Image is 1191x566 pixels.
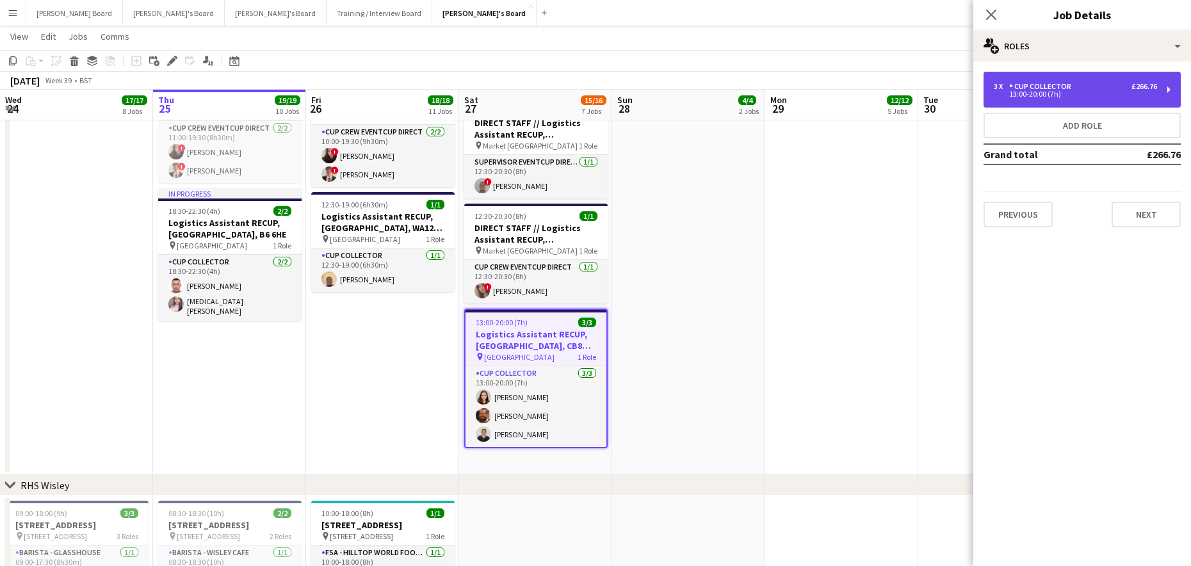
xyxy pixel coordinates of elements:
span: 12:30-19:00 (6h30m) [321,200,388,209]
h3: Logistics Assistant RECUP, [GEOGRAPHIC_DATA], B6 6HE [158,217,302,240]
button: Next [1112,202,1181,227]
h3: Logistics Assistant RECUP, [GEOGRAPHIC_DATA], WA12 0HQ [311,211,455,234]
span: 3/3 [578,318,596,327]
a: Comms [95,28,134,45]
span: [GEOGRAPHIC_DATA] [484,352,555,362]
span: 3/3 [120,508,138,518]
span: 27 [462,101,478,116]
h3: Job Details [973,6,1191,23]
span: Tue [923,94,938,106]
button: [PERSON_NAME]'s Board [225,1,327,26]
span: Edit [41,31,56,42]
span: [STREET_ADDRESS] [330,531,393,541]
span: 18/18 [428,95,453,105]
span: 25 [156,101,174,116]
div: CUP COLLECTOR [1009,82,1076,91]
span: 29 [768,101,787,116]
span: 1/1 [426,508,444,518]
span: 18:30-22:30 (4h) [168,206,220,216]
span: 4/4 [738,95,756,105]
h3: [STREET_ADDRESS] [158,519,302,531]
span: 2/2 [273,206,291,216]
span: 12:30-20:30 (8h) [474,211,526,221]
td: £266.76 [1105,144,1181,165]
app-card-role: SUPERVISOR EVENTCUP DIRECT1/112:30-20:30 (8h)![PERSON_NAME] [464,155,608,198]
button: [PERSON_NAME]'s Board [432,1,537,26]
span: 2 Roles [270,531,291,541]
span: Fri [311,94,321,106]
span: Jobs [69,31,88,42]
td: Grand total [984,144,1105,165]
span: 12/12 [887,95,912,105]
span: ! [484,178,492,186]
div: 8 Jobs [122,106,147,116]
span: 1 Role [273,241,291,250]
div: [DATE] [10,74,40,87]
span: [GEOGRAPHIC_DATA] [177,241,247,250]
span: 2/2 [273,508,291,518]
span: View [10,31,28,42]
app-card-role: CUP COLLECTOR3/313:00-20:00 (7h)[PERSON_NAME][PERSON_NAME][PERSON_NAME] [466,366,606,447]
span: ! [331,166,339,174]
span: 19/19 [275,95,300,105]
button: Add role [984,113,1181,138]
app-job-card: 12:30-19:00 (6h30m)1/1Logistics Assistant RECUP, [GEOGRAPHIC_DATA], WA12 0HQ [GEOGRAPHIC_DATA]1 R... [311,192,455,292]
div: Roles [973,31,1191,61]
span: 24 [3,101,22,116]
a: View [5,28,33,45]
h3: [STREET_ADDRESS] [311,519,455,531]
div: 11 Jobs [428,106,453,116]
span: 15/16 [581,95,606,105]
span: 1/1 [426,200,444,209]
span: Week 39 [42,76,74,85]
h3: DIRECT STAFF // Logistics Assistant RECUP, [GEOGRAPHIC_DATA] [464,117,608,140]
div: 7 Jobs [581,106,606,116]
span: 10:00-18:00 (8h) [321,508,373,518]
button: Training / Interview Board [327,1,432,26]
app-job-card: In progress18:30-22:30 (4h)2/2Logistics Assistant RECUP, [GEOGRAPHIC_DATA], B6 6HE [GEOGRAPHIC_DA... [158,188,302,321]
span: 30 [921,101,938,116]
span: Sat [464,94,478,106]
span: [STREET_ADDRESS] [24,531,87,541]
span: 28 [615,101,633,116]
span: 26 [309,101,321,116]
app-job-card: 12:30-20:30 (8h)1/1DIRECT STAFF // Logistics Assistant RECUP, [GEOGRAPHIC_DATA] Market [GEOGRAPHI... [464,204,608,303]
div: 11:00-19:30 (8h30m)2/2DIRECT STAFF // Logistics Assistant RECUP, [GEOGRAPHIC_DATA], CB8 0TF [GEOG... [158,65,302,183]
div: RHS Wisley [20,479,69,492]
button: Previous [984,202,1053,227]
div: £266.76 [1131,82,1157,91]
span: Comms [101,31,129,42]
a: Jobs [63,28,93,45]
a: Edit [36,28,61,45]
span: 09:00-18:00 (9h) [15,508,67,518]
span: Market [GEOGRAPHIC_DATA] [483,246,578,255]
span: ! [484,283,492,291]
span: 1 Role [578,352,596,362]
app-job-card: 10:00-19:30 (9h30m)2/2DIRECT STAFF // Logistics Assistant RECUP, [GEOGRAPHIC_DATA], CB8 0TF [GEOG... [311,69,455,187]
button: [PERSON_NAME] Board [26,1,123,26]
div: 5 Jobs [887,106,912,116]
span: ! [178,163,186,170]
span: Market [GEOGRAPHIC_DATA] [483,141,578,150]
h3: DIRECT STAFF // Logistics Assistant RECUP, [GEOGRAPHIC_DATA] [464,222,608,245]
app-card-role: CUP COLLECTOR1/112:30-19:00 (6h30m)[PERSON_NAME] [311,248,455,292]
div: BST [79,76,92,85]
app-job-card: 13:00-20:00 (7h)3/3Logistics Assistant RECUP, [GEOGRAPHIC_DATA], CB8 0TF [GEOGRAPHIC_DATA]1 RoleC... [464,309,608,448]
app-card-role: CUP CREW EVENTCUP DIRECT2/211:00-19:30 (8h30m)![PERSON_NAME]![PERSON_NAME] [158,121,302,183]
div: 3 x [994,82,1009,91]
h3: [STREET_ADDRESS] [5,519,149,531]
div: 12:30-20:30 (8h)1/1DIRECT STAFF // Logistics Assistant RECUP, [GEOGRAPHIC_DATA] Market [GEOGRAPHI... [464,99,608,198]
div: 13:00-20:00 (7h) [994,91,1157,97]
span: 1/1 [579,211,597,221]
span: Sun [617,94,633,106]
button: [PERSON_NAME]'s Board [123,1,225,26]
div: In progress [158,188,302,198]
div: 2 Jobs [739,106,759,116]
div: 10 Jobs [275,106,300,116]
app-card-role: CUP COLLECTOR2/218:30-22:30 (4h)[PERSON_NAME][MEDICAL_DATA][PERSON_NAME] [158,255,302,321]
